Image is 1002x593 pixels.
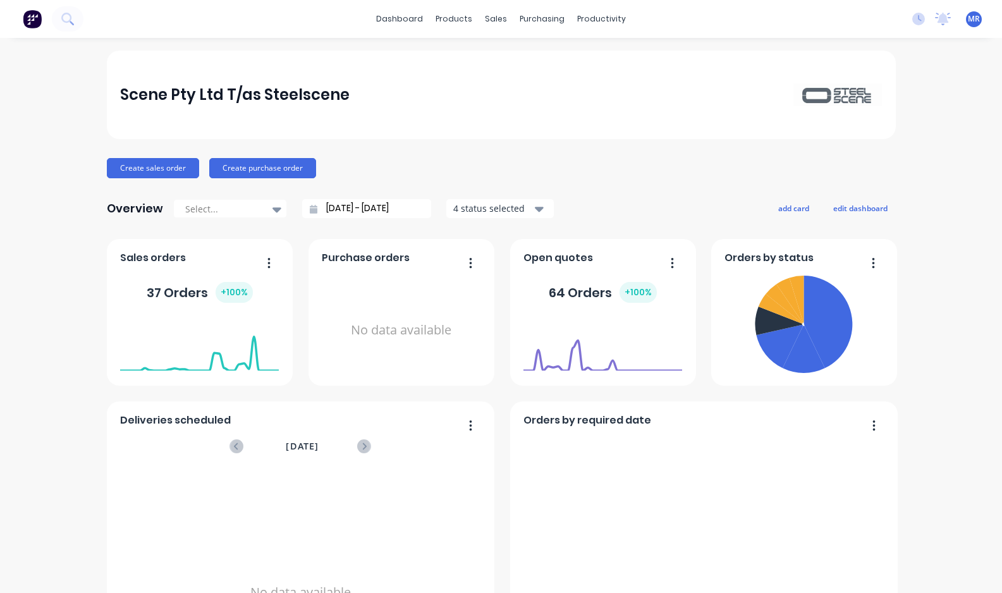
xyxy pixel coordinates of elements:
[620,282,657,303] div: + 100 %
[453,202,533,215] div: 4 status selected
[479,9,513,28] div: sales
[793,83,882,106] img: Scene Pty Ltd T/as Steelscene
[549,282,657,303] div: 64 Orders
[370,9,429,28] a: dashboard
[322,250,410,266] span: Purchase orders
[724,250,814,266] span: Orders by status
[513,9,571,28] div: purchasing
[770,200,817,216] button: add card
[571,9,632,28] div: productivity
[23,9,42,28] img: Factory
[825,200,896,216] button: edit dashboard
[523,250,593,266] span: Open quotes
[107,158,199,178] button: Create sales order
[968,13,980,25] span: MR
[107,196,163,221] div: Overview
[209,158,316,178] button: Create purchase order
[216,282,253,303] div: + 100 %
[120,250,186,266] span: Sales orders
[147,282,253,303] div: 37 Orders
[446,199,554,218] button: 4 status selected
[120,82,350,107] div: Scene Pty Ltd T/as Steelscene
[286,439,319,453] span: [DATE]
[322,271,480,390] div: No data available
[429,9,479,28] div: products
